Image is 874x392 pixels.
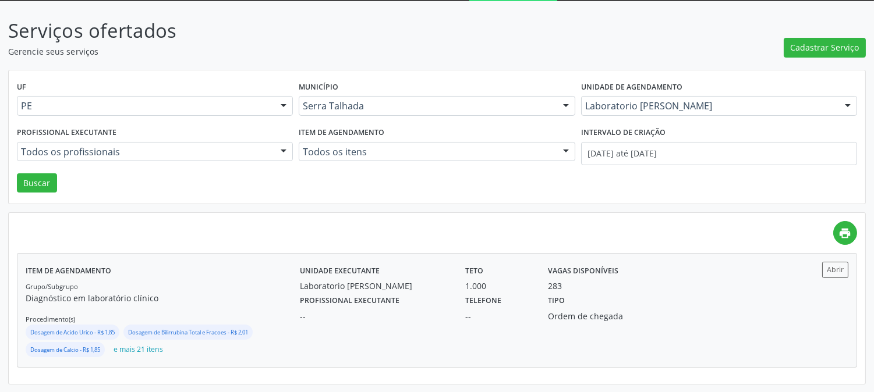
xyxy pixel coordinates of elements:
span: Serra Talhada [303,100,551,112]
span: Todos os profissionais [21,146,269,158]
span: Laboratorio [PERSON_NAME] [585,100,833,112]
label: Tipo [548,292,565,310]
a: print [833,221,857,245]
div: 1.000 [465,280,532,292]
small: Dosagem de Bilirrubina Total e Fracoes - R$ 2,01 [128,329,248,336]
p: Diagnóstico em laboratório clínico [26,292,300,304]
span: Todos os itens [303,146,551,158]
label: Unidade executante [300,262,380,280]
small: Dosagem de Acido Urico - R$ 1,85 [30,329,115,336]
button: Cadastrar Serviço [784,38,866,58]
label: Município [299,79,338,97]
label: Item de agendamento [26,262,111,280]
div: 283 [548,280,562,292]
button: Abrir [822,262,848,277]
label: Intervalo de criação [581,124,666,142]
span: PE [21,100,269,112]
label: Telefone [465,292,501,310]
label: UF [17,79,26,97]
div: Laboratorio [PERSON_NAME] [300,280,449,292]
label: Profissional executante [300,292,399,310]
input: Selecione um intervalo [581,142,857,165]
label: Vagas disponíveis [548,262,618,280]
div: -- [300,310,449,322]
button: e mais 21 itens [109,342,168,358]
label: Profissional executante [17,124,116,142]
small: Grupo/Subgrupo [26,282,78,291]
div: -- [465,310,532,322]
i: print [839,227,852,240]
label: Item de agendamento [299,124,384,142]
small: Procedimento(s) [26,315,75,323]
p: Gerencie seus serviços [8,45,608,58]
p: Serviços ofertados [8,16,608,45]
button: Buscar [17,173,57,193]
label: Unidade de agendamento [581,79,682,97]
div: Ordem de chegada [548,310,656,322]
small: Dosagem de Calcio - R$ 1,85 [30,346,100,354]
label: Teto [465,262,483,280]
span: Cadastrar Serviço [791,41,859,54]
